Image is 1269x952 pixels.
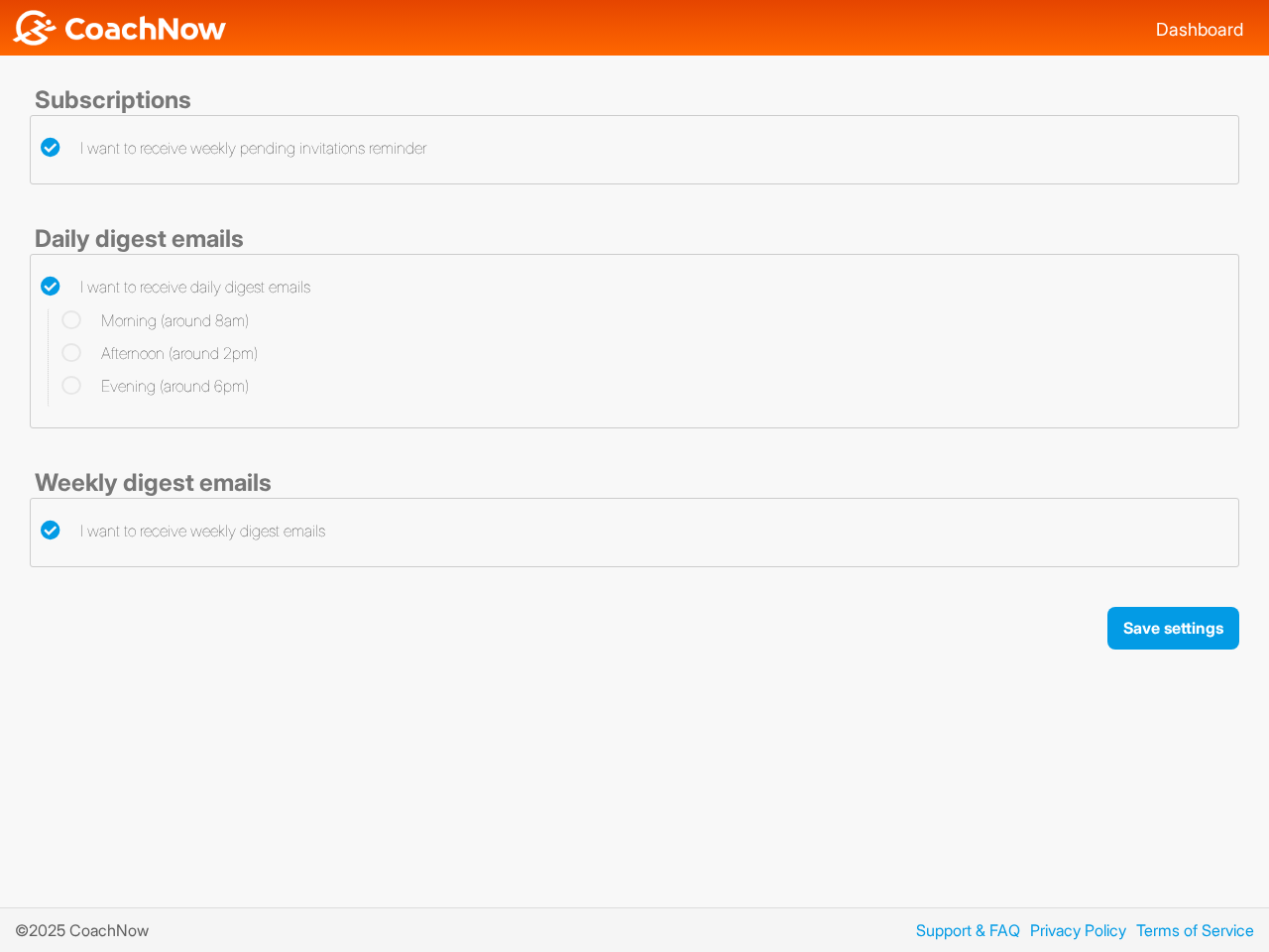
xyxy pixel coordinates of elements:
p: © 2025 CoachNow [15,918,164,942]
div: Daily digest emails [30,224,1239,254]
a: Terms of Service [1126,918,1254,942]
label: Morning (around 8am) [61,308,249,332]
label: I want to receive weekly pending invitations reminder [41,136,426,160]
a: Support & FAQ [906,918,1020,942]
label: I want to receive weekly digest emails [41,519,325,542]
label: I want to receive daily digest emails [41,275,310,298]
label: Evening (around 6pm) [61,374,249,398]
button: Save settings [1107,607,1239,650]
a: Privacy Policy [1020,918,1126,942]
img: CoachNow [10,10,228,46]
div: Weekly digest emails [30,468,1239,498]
div: Subscriptions [30,85,1239,115]
a: Dashboard [1156,19,1243,40]
label: Afternoon (around 2pm) [61,341,258,365]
